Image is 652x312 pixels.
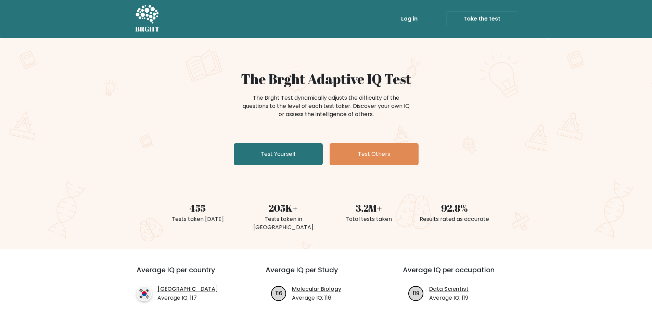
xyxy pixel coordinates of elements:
[159,71,493,87] h1: The Brght Adaptive IQ Test
[135,3,160,35] a: BRGHT
[159,201,236,215] div: 455
[398,12,420,26] a: Log in
[245,215,322,232] div: Tests taken in [GEOGRAPHIC_DATA]
[416,201,493,215] div: 92.8%
[413,289,419,297] text: 119
[292,294,341,302] p: Average IQ: 116
[159,215,236,223] div: Tests taken [DATE]
[137,266,241,282] h3: Average IQ per country
[157,294,218,302] p: Average IQ: 117
[292,285,341,293] a: Molecular Biology
[276,289,282,297] text: 116
[137,286,152,301] img: country
[330,143,419,165] a: Test Others
[157,285,218,293] a: [GEOGRAPHIC_DATA]
[234,143,323,165] a: Test Yourself
[447,12,517,26] a: Take the test
[330,201,408,215] div: 3.2M+
[403,266,524,282] h3: Average IQ per occupation
[241,94,412,118] div: The Brght Test dynamically adjusts the difficulty of the questions to the level of each test take...
[135,25,160,33] h5: BRGHT
[245,201,322,215] div: 205K+
[330,215,408,223] div: Total tests taken
[429,285,469,293] a: Data Scientist
[429,294,469,302] p: Average IQ: 119
[416,215,493,223] div: Results rated as accurate
[266,266,386,282] h3: Average IQ per Study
